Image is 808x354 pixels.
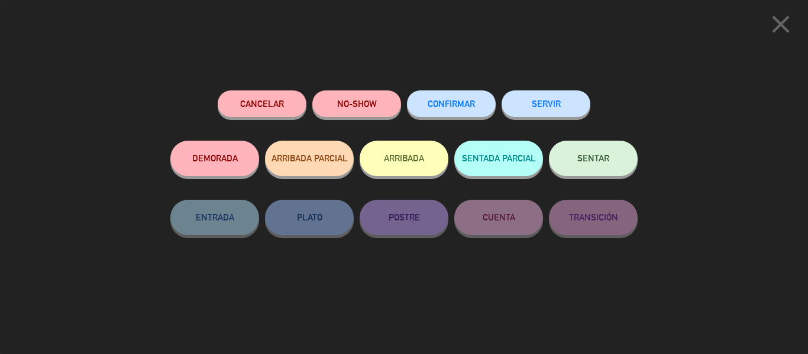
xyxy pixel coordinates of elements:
[218,90,306,117] button: Cancelar
[265,200,354,235] button: PLATO
[272,153,348,163] span: ARRIBADA PARCIAL
[577,153,609,163] span: SENTAR
[766,9,796,39] i: close
[407,90,496,117] button: CONFIRMAR
[549,200,638,235] button: TRANSICIÓN
[454,141,543,176] button: SENTADA PARCIAL
[428,99,475,109] span: CONFIRMAR
[502,90,590,117] button: SERVIR
[454,200,543,235] button: CUENTA
[360,141,448,176] button: ARRIBADA
[762,9,799,44] button: close
[549,141,638,176] button: SENTAR
[360,200,448,235] button: POSTRE
[265,141,354,176] button: ARRIBADA PARCIAL
[170,141,259,176] button: DEMORADA
[170,200,259,235] button: ENTRADA
[312,90,401,117] button: NO-SHOW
